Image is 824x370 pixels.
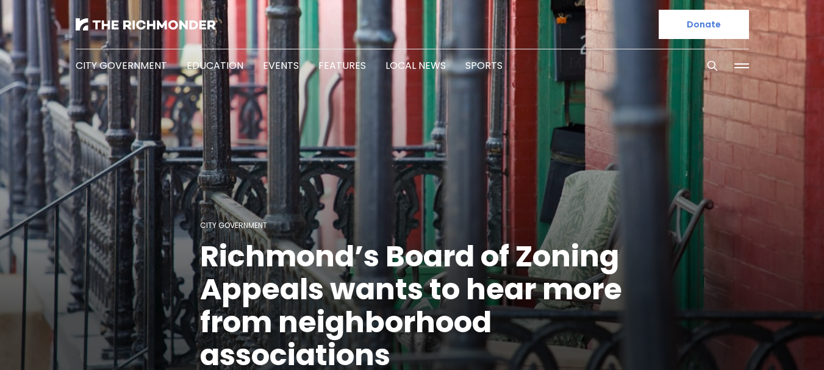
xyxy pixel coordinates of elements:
[318,59,366,73] a: Features
[263,59,299,73] a: Events
[703,57,722,75] button: Search this site
[385,59,446,73] a: Local News
[76,59,167,73] a: City Government
[659,10,749,39] a: Donate
[721,310,824,370] iframe: portal-trigger
[76,18,216,30] img: The Richmonder
[187,59,243,73] a: Education
[200,220,267,230] a: City Government
[465,59,503,73] a: Sports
